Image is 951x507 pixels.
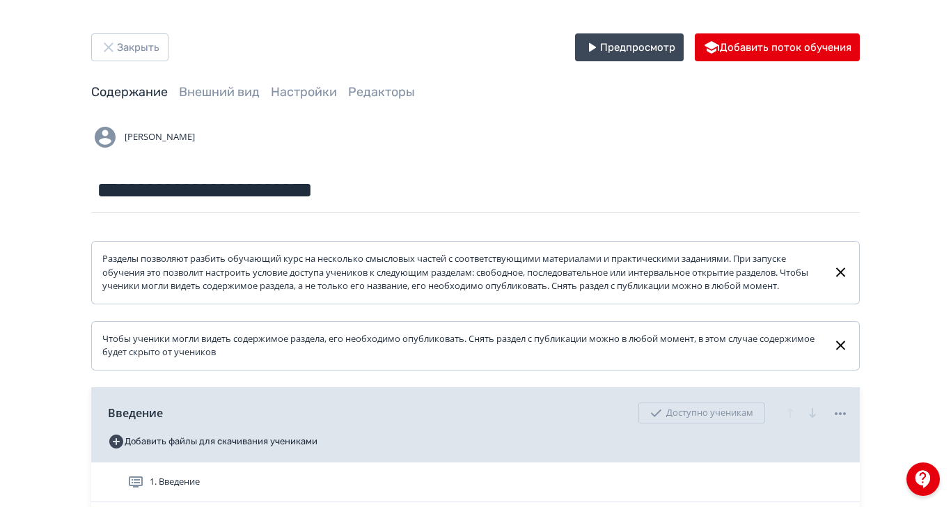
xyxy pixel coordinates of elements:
a: Содержание [91,84,168,100]
div: Доступно ученикам [638,403,765,423]
button: Предпросмотр [575,33,684,61]
a: Внешний вид [179,84,260,100]
span: [PERSON_NAME] [125,130,195,144]
button: Добавить поток обучения [695,33,860,61]
span: Введение [108,405,163,421]
div: Разделы позволяют разбить обучающий курс на несколько смысловых частей с соответствующими материа... [102,252,822,293]
a: Настройки [271,84,337,100]
a: Редакторы [348,84,415,100]
button: Добавить файлы для скачивания учениками [108,430,317,453]
button: Закрыть [91,33,168,61]
div: 1. Введение [91,462,860,502]
div: Чтобы ученики могли видеть содержимое раздела, его необходимо опубликовать. Снять раздел с публик... [102,332,822,359]
span: 1. Введение [150,475,200,489]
